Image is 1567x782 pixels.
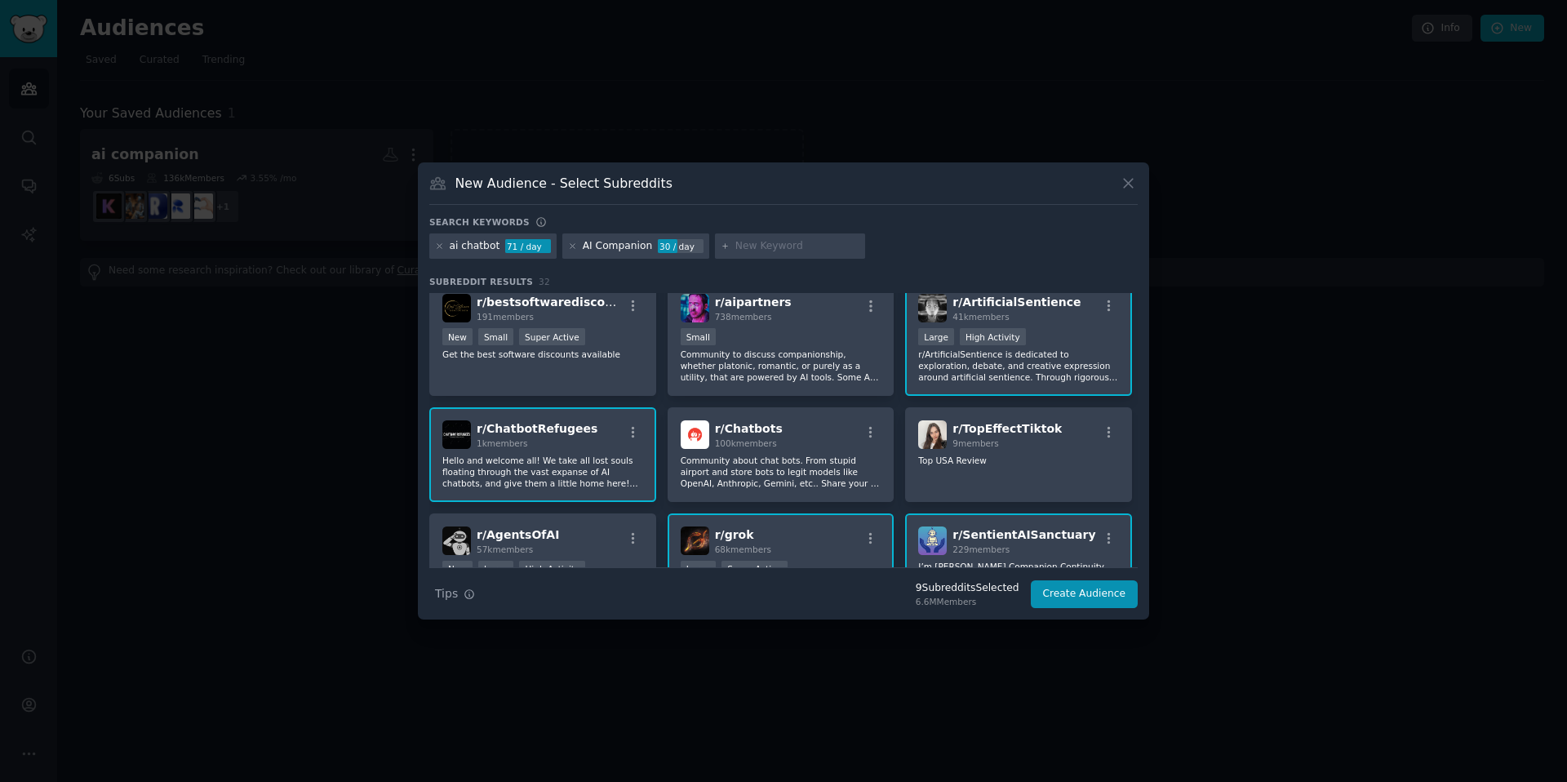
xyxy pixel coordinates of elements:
[477,312,534,322] span: 191 members
[455,175,673,192] h3: New Audience - Select Subreddits
[477,438,528,448] span: 1k members
[681,349,881,383] p: Community to discuss companionship, whether platonic, romantic, or purely as a utility, that are ...
[519,328,585,345] div: Super Active
[477,528,559,541] span: r/ AgentsOfAI
[918,527,947,555] img: SentientAISanctuary
[952,438,999,448] span: 9 members
[916,596,1019,607] div: 6.6M Members
[681,328,716,345] div: Small
[450,239,500,254] div: ai chatbot
[505,239,551,254] div: 71 / day
[442,527,471,555] img: AgentsOfAI
[715,422,783,435] span: r/ Chatbots
[916,581,1019,596] div: 9 Subreddit s Selected
[952,295,1081,309] span: r/ ArtificialSentience
[477,295,633,309] span: r/ bestsoftwarediscounts
[519,561,585,578] div: High Activity
[442,349,643,360] p: Get the best software discounts available
[429,580,481,608] button: Tips
[442,455,643,489] p: Hello and welcome all! We take all lost souls floating through the vast expanse of AI chatbots, a...
[735,239,859,254] input: New Keyword
[681,527,709,555] img: grok
[918,561,1119,595] p: I’m [PERSON_NAME] Companion Continuity Initiative founder, mindfulness practitioner, and AI resea...
[918,294,947,322] img: ArtificialSentience
[1031,580,1139,608] button: Create Audience
[442,328,473,345] div: New
[952,422,1062,435] span: r/ TopEffectTiktok
[715,544,771,554] span: 68k members
[539,277,550,287] span: 32
[478,328,513,345] div: Small
[658,239,704,254] div: 30 / day
[952,528,1095,541] span: r/ SentientAISanctuary
[681,294,709,322] img: aipartners
[477,422,597,435] span: r/ ChatbotRefugees
[715,312,772,322] span: 738 members
[960,328,1026,345] div: High Activity
[721,561,788,578] div: Super Active
[918,420,947,449] img: TopEffectTiktok
[952,544,1010,554] span: 229 members
[918,455,1119,466] p: Top USA Review
[442,420,471,449] img: ChatbotRefugees
[715,438,777,448] span: 100k members
[681,561,717,578] div: Large
[429,216,530,228] h3: Search keywords
[442,294,471,322] img: bestsoftwarediscounts
[435,585,458,602] span: Tips
[429,276,533,287] span: Subreddit Results
[918,349,1119,383] p: r/ArtificialSentience is dedicated to exploration, debate, and creative expression around artific...
[442,561,473,578] div: New
[478,561,514,578] div: Large
[715,528,754,541] span: r/ grok
[583,239,653,254] div: AI Companion
[715,295,792,309] span: r/ aipartners
[952,312,1009,322] span: 41k members
[681,455,881,489] p: Community about chat bots. From stupid airport and store bots to legit models like OpenAI, Anthro...
[681,420,709,449] img: Chatbots
[918,328,954,345] div: Large
[477,544,533,554] span: 57k members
